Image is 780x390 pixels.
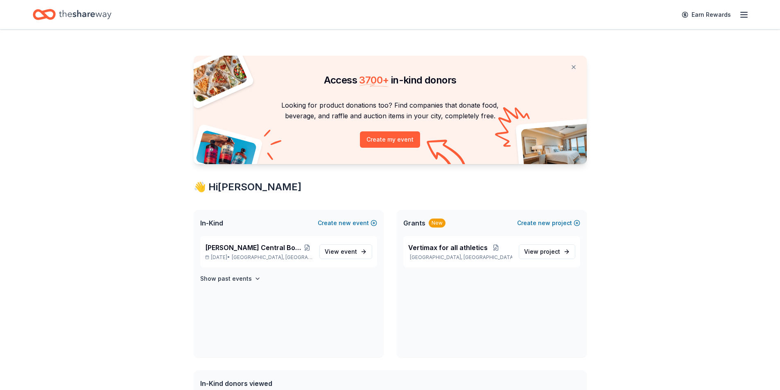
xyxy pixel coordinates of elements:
a: View event [319,244,372,259]
div: New [429,219,445,228]
span: View [325,247,357,257]
p: Looking for product donations too? Find companies that donate food, beverage, and raffle and auct... [203,100,577,122]
div: In-Kind donors viewed [200,379,383,388]
h4: Show past events [200,274,252,284]
img: Pizza [184,51,248,103]
span: new [538,218,550,228]
p: [DATE] • [205,254,313,261]
span: new [339,218,351,228]
a: Home [33,5,111,24]
span: event [341,248,357,255]
span: Access in-kind donors [324,74,457,86]
a: Earn Rewards [677,7,736,22]
span: project [540,248,560,255]
span: In-Kind [200,218,223,228]
span: Grants [403,218,425,228]
a: View project [519,244,575,259]
button: Show past events [200,274,261,284]
span: Vertimax for all athletics [408,243,488,252]
p: [GEOGRAPHIC_DATA], [GEOGRAPHIC_DATA] [408,254,512,261]
span: 3700 + [359,74,389,86]
span: View [524,247,560,257]
span: [GEOGRAPHIC_DATA], [GEOGRAPHIC_DATA] [232,254,312,261]
img: Curvy arrow [427,140,468,170]
button: Create my event [360,131,420,148]
div: 👋 Hi [PERSON_NAME] [194,180,587,194]
button: Createnewevent [318,218,377,228]
span: [PERSON_NAME] Central Booster Bash 2025 [205,243,302,252]
button: Createnewproject [517,218,580,228]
